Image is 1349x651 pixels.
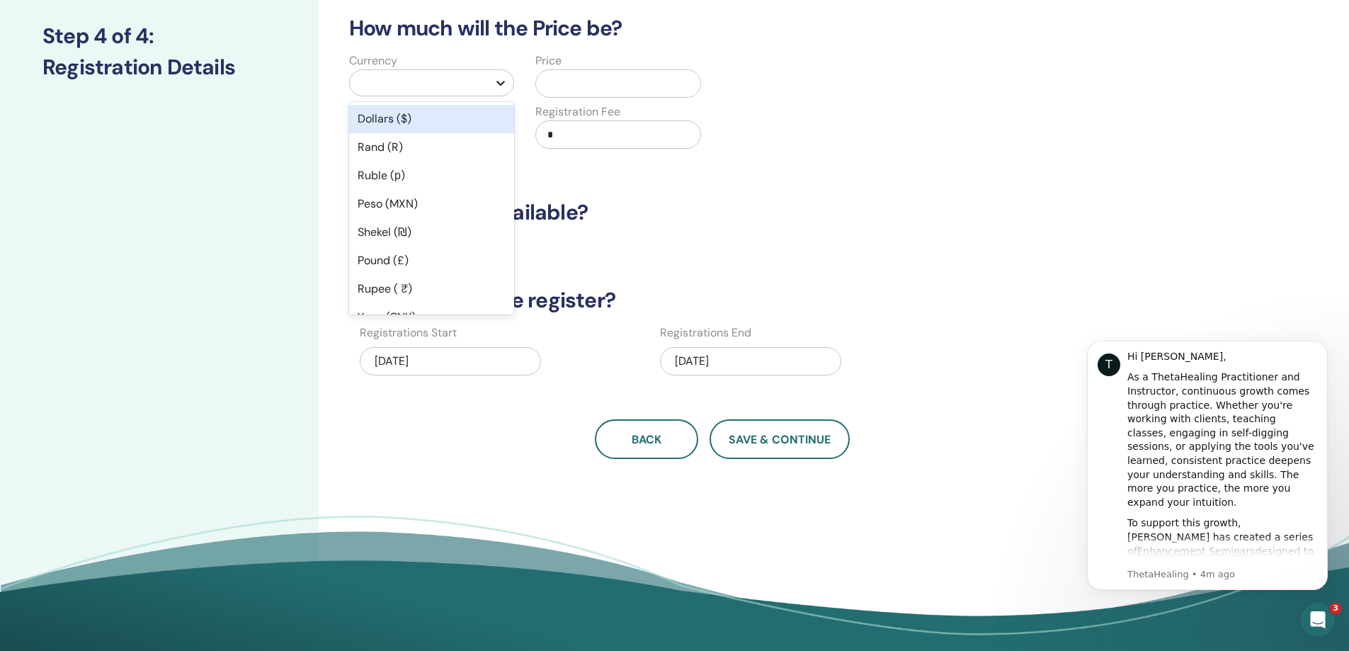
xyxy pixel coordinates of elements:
h3: When can people register? [341,288,1104,313]
iframe: Intercom notifications message [1066,328,1349,599]
div: [DATE] [660,347,841,375]
div: Ruble (р) [349,162,514,190]
div: [DATE] [360,347,541,375]
button: Back [595,419,698,459]
label: Price [535,52,562,69]
div: Rupee ( ₹) [349,275,514,303]
label: Registrations End [660,324,751,341]
h3: Step 4 of 4 : [42,23,276,49]
span: Back [632,432,661,447]
div: To support this growth, [PERSON_NAME] has created a series of designed to help you refine your kn... [62,188,251,341]
h3: How much will the Price be? [341,16,1104,41]
div: Peso (MXN) [349,190,514,218]
h3: Registration Details [42,55,276,80]
div: Shekel (₪) [349,218,514,247]
div: Yuan (CNY) [349,303,514,332]
span: 3 [1330,603,1341,614]
div: Rand (R) [349,133,514,162]
button: Save & Continue [710,419,850,459]
label: Registrations Start [360,324,457,341]
div: Pound (£) [349,247,514,275]
label: Registration Fee [535,103,620,120]
div: Dollars ($) [349,105,514,133]
label: Currency [349,52,397,69]
a: Enhancement Seminars [72,217,190,229]
h3: Is scholarship available? [341,200,1104,225]
span: Save & Continue [729,432,831,447]
iframe: Intercom live chat [1301,603,1335,637]
p: Message from ThetaHealing, sent 4m ago [62,240,251,253]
